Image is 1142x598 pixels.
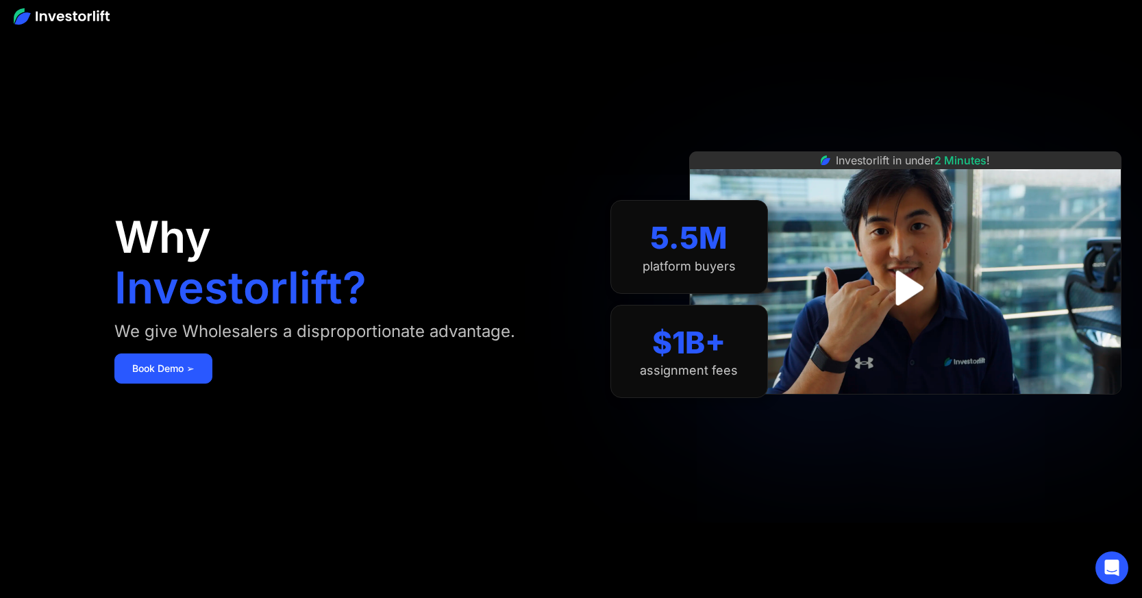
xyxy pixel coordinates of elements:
div: 5.5M [650,220,728,256]
div: $1B+ [652,325,725,361]
div: platform buyers [643,259,736,274]
h1: Investorlift? [114,266,367,310]
div: Investorlift in under ! [836,152,990,169]
div: Open Intercom Messenger [1095,551,1128,584]
a: Book Demo ➢ [114,353,212,384]
div: assignment fees [640,363,738,378]
span: 2 Minutes [934,153,986,167]
iframe: Customer reviews powered by Trustpilot [802,401,1008,418]
a: open lightbox [875,258,936,319]
div: We give Wholesalers a disproportionate advantage. [114,321,515,342]
h1: Why [114,215,211,259]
